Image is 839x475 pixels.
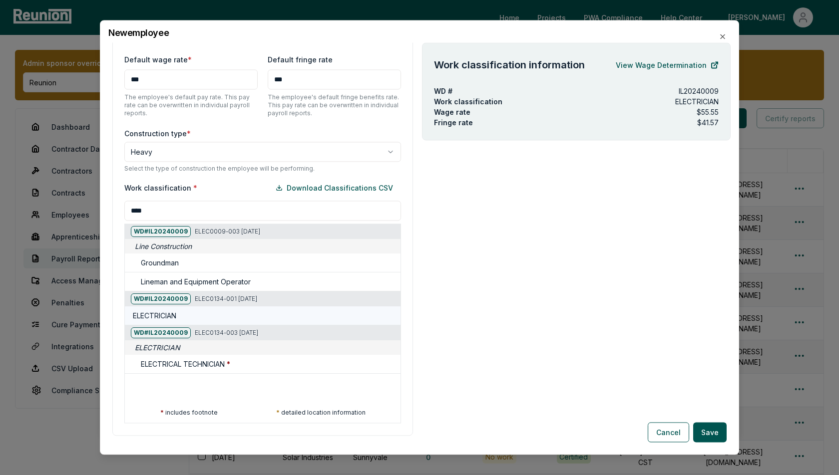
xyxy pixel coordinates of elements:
[124,183,197,193] label: Work classification
[693,423,727,443] button: Save
[124,55,192,64] label: Default wage rate
[141,359,230,370] h5: ELECTRICAL TECHNICIAN
[434,86,452,96] p: WD #
[135,343,180,353] span: ELECTRICIAN
[268,55,333,64] label: Default fringe rate
[697,107,719,117] p: $55.55
[131,328,191,339] div: WD# IL20240009
[268,178,401,198] button: Download Classifications CSV
[697,117,719,128] p: $41.57
[131,294,257,305] h5: ELEC0134-001 [DATE]
[108,28,731,37] h2: New employee
[124,128,401,139] label: Construction type
[135,241,192,252] span: Line Construction
[133,311,176,321] h5: ELECTRICIAN
[276,409,366,421] p: detailed location information
[131,226,191,237] div: WD# IL20240009
[616,55,719,75] a: View Wage Determination
[679,86,719,96] p: IL20240009
[648,423,689,443] button: Cancel
[131,294,191,305] div: WD# IL20240009
[268,93,401,117] p: The employee's default fringe benefits rate. This pay rate can be overwritten in individual payro...
[141,258,179,268] h5: Groundman
[675,96,719,107] p: ELECTRICIAN
[434,107,470,117] p: Wage rate
[141,277,251,287] h5: Lineman and Equipment Operator
[434,117,473,128] p: Fringe rate
[434,57,585,72] h4: Work classification information
[160,409,218,421] p: includes footnote
[131,328,258,339] h5: ELEC0134-003 [DATE]
[434,96,659,107] p: Work classification
[131,226,260,237] h5: ELEC0009-003 [DATE]
[124,93,258,117] p: The employee's default pay rate. This pay rate can be overwritten in individual payroll reports.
